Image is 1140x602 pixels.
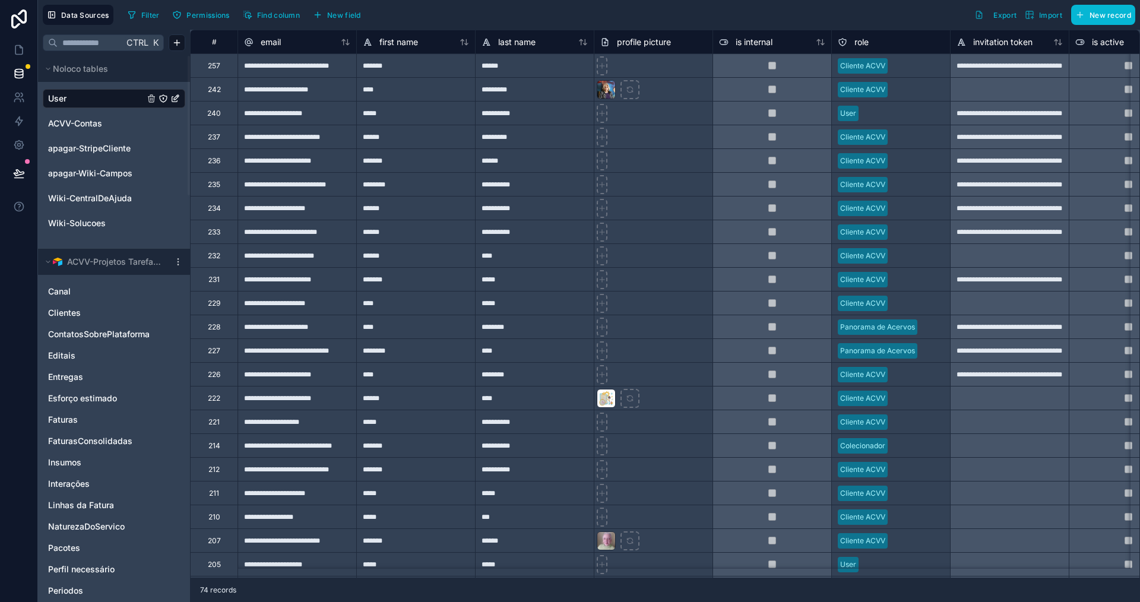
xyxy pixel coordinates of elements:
img: Airtable Logo [53,257,62,267]
span: Faturas [48,414,78,426]
div: User [840,559,856,570]
span: Periodos [48,585,83,597]
button: Airtable LogoACVV-Projetos Tarefas e Ações [43,254,169,270]
div: 226 [208,370,220,379]
span: Clientes [48,307,81,319]
div: Cliente ACVV [840,61,885,71]
div: Cliente ACVV [840,393,885,404]
a: Clientes [48,307,156,319]
div: Interações [43,474,185,493]
a: Canal [48,286,156,297]
a: apagar-Wiki-Campos [48,167,144,179]
button: Export [970,5,1021,25]
button: Filter [123,6,164,24]
span: first name [379,36,418,48]
span: NaturezaDoServico [48,521,125,533]
div: Colecionador [840,441,885,451]
span: FaturasConsolidadas [48,435,132,447]
span: Perfil necessário [48,563,115,575]
div: 237 [208,132,220,142]
div: Editais [43,346,185,365]
div: Entregas [43,367,185,386]
div: 214 [208,441,220,451]
a: Editais [48,350,156,362]
span: last name [498,36,536,48]
div: Wiki-Solucoes [43,214,185,233]
a: Insumos [48,457,156,468]
a: NaturezaDoServico [48,521,156,533]
span: New record [1090,11,1131,20]
div: 228 [208,322,220,332]
div: 231 [208,275,220,284]
div: Perfil necessário [43,560,185,579]
div: Cliente ACVV [840,488,885,499]
div: 221 [208,417,220,427]
div: 234 [208,204,221,213]
div: # [199,37,229,46]
a: Faturas [48,414,156,426]
div: Cliente ACVV [840,369,885,380]
div: Esforço estimado [43,389,185,408]
a: Linhas da Fatura [48,499,156,511]
div: 242 [208,85,221,94]
div: Panorama de Acervos [840,322,915,332]
button: Import [1021,5,1066,25]
div: Linhas da Fatura [43,496,185,515]
div: 233 [208,227,220,237]
a: Permissions [168,6,238,24]
span: Linhas da Fatura [48,499,114,511]
span: email [261,36,281,48]
div: Panorama de Acervos [840,346,915,356]
a: Perfil necessário [48,563,156,575]
div: Canal [43,282,185,301]
a: Pacotes [48,542,156,554]
div: Cliente ACVV [840,227,885,237]
a: Interações [48,478,156,490]
div: 229 [208,299,220,308]
span: Export [993,11,1016,20]
button: Find column [239,6,304,24]
span: Pacotes [48,542,80,554]
div: Cliente ACVV [840,179,885,190]
div: ContatosSobrePlataforma [43,325,185,344]
div: Wiki-CentralDeAjuda [43,189,185,208]
span: apagar-Wiki-Campos [48,167,132,179]
span: Import [1039,11,1062,20]
span: Permissions [186,11,229,20]
div: Cliente ACVV [840,536,885,546]
button: New field [309,6,365,24]
div: Cliente ACVV [840,203,885,214]
button: New record [1071,5,1135,25]
div: Cliente ACVV [840,464,885,475]
span: Entregas [48,371,83,383]
div: 222 [208,394,220,403]
span: Filter [141,11,160,20]
div: Clientes [43,303,185,322]
a: Periodos [48,585,156,597]
span: Esforço estimado [48,392,117,404]
span: ContatosSobrePlataforma [48,328,150,340]
div: apagar-Wiki-Campos [43,164,185,183]
span: Wiki-CentralDeAjuda [48,192,132,204]
span: Insumos [48,457,81,468]
div: Cliente ACVV [840,84,885,95]
div: 235 [208,180,220,189]
span: Canal [48,286,71,297]
a: User [48,93,144,104]
span: K [151,39,160,47]
div: 207 [208,536,221,546]
div: FaturasConsolidadas [43,432,185,451]
span: is active [1092,36,1124,48]
span: Editais [48,350,75,362]
a: ContatosSobrePlataforma [48,328,156,340]
div: Periodos [43,581,185,600]
div: apagar-StripeCliente [43,139,185,158]
span: 74 records [200,585,236,595]
div: 227 [208,346,220,356]
span: apagar-StripeCliente [48,142,131,154]
span: ACVV-Projetos Tarefas e Ações [67,256,163,268]
div: NaturezaDoServico [43,517,185,536]
div: 212 [208,465,220,474]
span: Noloco tables [53,63,108,75]
div: 210 [208,512,220,522]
